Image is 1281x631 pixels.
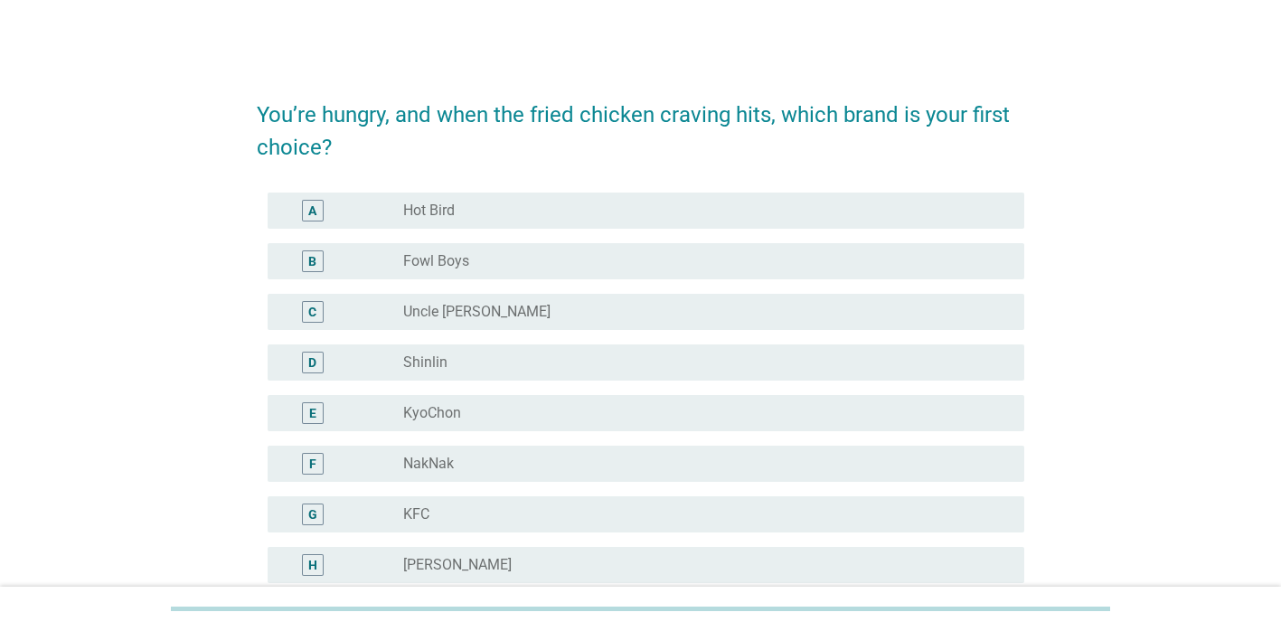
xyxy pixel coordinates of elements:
div: H [308,555,317,574]
label: [PERSON_NAME] [403,556,512,574]
label: KFC [403,505,429,523]
div: G [308,504,317,523]
label: Fowl Boys [403,252,469,270]
div: F [309,454,316,473]
label: KyoChon [403,404,461,422]
label: Uncle [PERSON_NAME] [403,303,551,321]
label: Hot Bird [403,202,455,220]
div: B [308,251,316,270]
div: D [308,353,316,372]
label: NakNak [403,455,454,473]
label: Shinlin [403,353,447,372]
h2: You’re hungry, and when the fried chicken craving hits, which brand is your first choice? [257,80,1024,164]
div: A [308,201,316,220]
div: E [309,403,316,422]
div: C [308,302,316,321]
